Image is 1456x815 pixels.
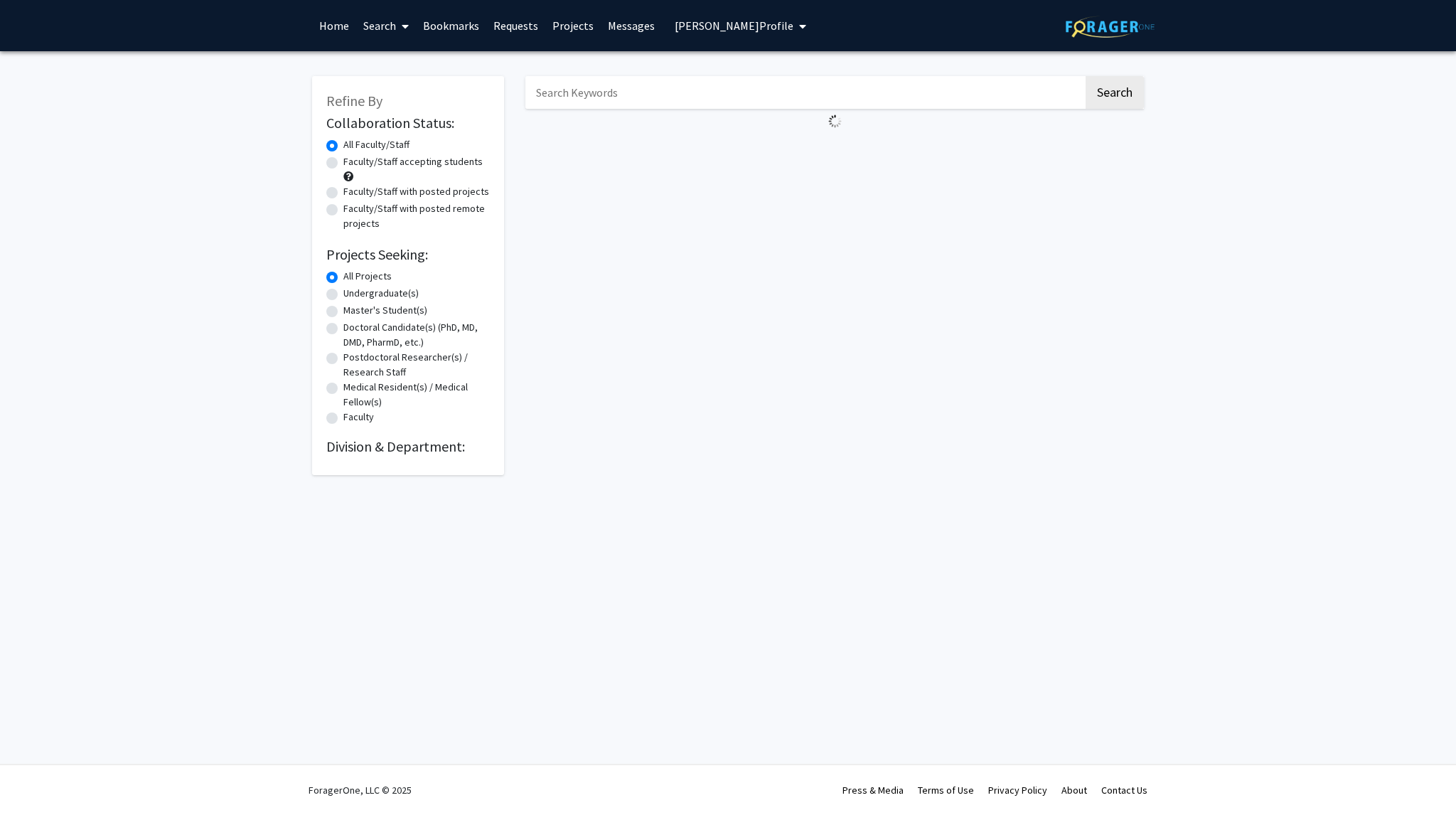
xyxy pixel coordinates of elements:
label: Undergraduate(s) [343,286,419,301]
label: Master's Student(s) [343,303,427,318]
label: Postdoctoral Researcher(s) / Research Staff [343,350,490,380]
label: Medical Resident(s) / Medical Fellow(s) [343,380,490,410]
label: Doctoral Candidate(s) (PhD, MD, DMD, PharmD, etc.) [343,320,490,350]
h2: Division & Department: [326,438,490,455]
h2: Projects Seeking: [326,246,490,263]
img: ForagerOne Logo [1066,16,1155,38]
span: [PERSON_NAME] Profile [675,18,793,33]
a: Messages [601,1,662,50]
a: Press & Media [842,784,904,797]
label: All Projects [343,269,392,284]
button: Search [1086,76,1144,109]
input: Search Keywords [525,76,1083,109]
label: Faculty/Staff accepting students [343,154,483,169]
div: ForagerOne, LLC © 2025 [309,765,412,815]
a: About [1061,784,1087,797]
a: Contact Us [1101,784,1147,797]
a: Privacy Policy [988,784,1047,797]
a: Requests [486,1,545,50]
span: Refine By [326,92,382,110]
a: Bookmarks [416,1,486,50]
label: Faculty/Staff with posted remote projects [343,201,490,231]
a: Home [312,1,356,50]
nav: Page navigation [525,134,1144,166]
a: Terms of Use [918,784,974,797]
a: Projects [545,1,601,50]
label: Faculty/Staff with posted projects [343,184,489,199]
h2: Collaboration Status: [326,114,490,132]
a: Search [356,1,416,50]
label: Faculty [343,410,374,425]
label: All Faculty/Staff [343,137,409,152]
img: Loading [823,109,847,134]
